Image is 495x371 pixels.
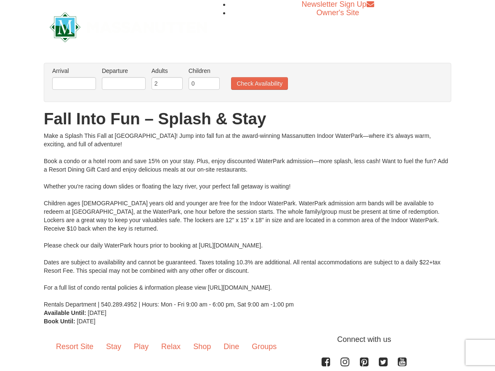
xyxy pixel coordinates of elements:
[77,318,96,325] span: [DATE]
[44,309,86,316] strong: Available Until:
[44,318,75,325] strong: Book Until:
[128,334,155,360] a: Play
[217,334,245,360] a: Dine
[187,334,217,360] a: Shop
[100,334,128,360] a: Stay
[231,77,288,90] button: Check Availability
[50,12,207,42] img: Massanutten Resort Logo
[245,334,283,360] a: Groups
[155,334,187,360] a: Relax
[152,67,183,75] label: Adults
[52,67,96,75] label: Arrival
[189,67,220,75] label: Children
[44,132,451,309] div: Make a Splash This Fall at [GEOGRAPHIC_DATA]! Jump into fall fun at the award-winning Massanutten...
[44,110,451,127] h1: Fall Into Fun – Splash & Stay
[317,8,359,17] a: Owner's Site
[88,309,106,316] span: [DATE]
[50,334,100,360] a: Resort Site
[50,16,207,36] a: Massanutten Resort
[102,67,146,75] label: Departure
